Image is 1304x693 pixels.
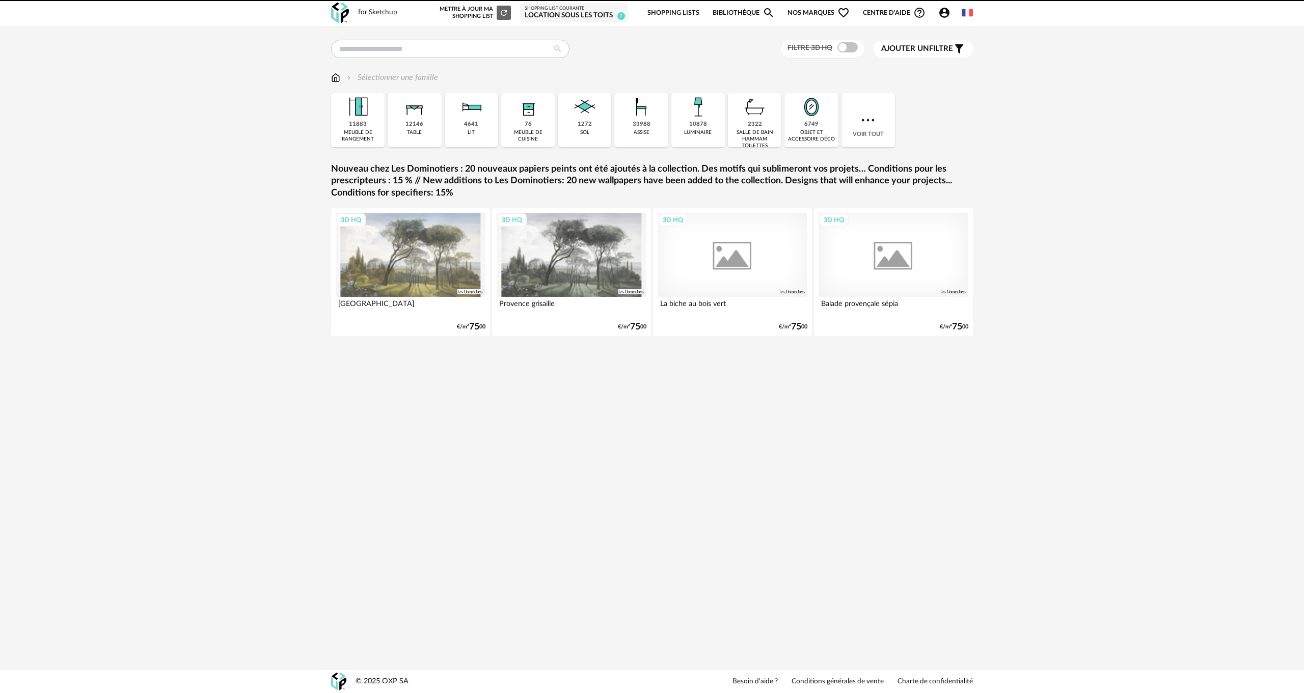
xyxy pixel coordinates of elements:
[331,163,973,199] a: Nouveau chez Les Dominotiers : 20 nouveaux papiers peints ont été ajoutés à la collection. Des mo...
[349,121,367,128] div: 11883
[874,40,973,58] button: Ajouter unfiltre Filter icon
[331,673,346,690] img: OXP
[634,129,649,136] div: assise
[779,323,807,330] div: €/m² 00
[658,213,688,227] div: 3D HQ
[732,677,778,686] a: Besoin d'aide ?
[633,121,650,128] div: 33988
[331,208,490,336] a: 3D HQ [GEOGRAPHIC_DATA] €/m²7500
[684,93,712,121] img: Luminaire.png
[787,1,850,25] span: Nos marques
[514,93,542,121] img: Rangement.png
[345,72,438,84] div: Sélectionner une famille
[792,677,884,686] a: Conditions générales de vente
[617,12,625,20] span: 2
[578,121,592,128] div: 1272
[469,323,479,330] span: 75
[798,93,825,121] img: Miroir.png
[741,93,769,121] img: Salle%20de%20bain.png
[748,121,762,128] div: 2322
[497,213,527,227] div: 3D HQ
[336,213,366,227] div: 3D HQ
[630,323,640,330] span: 75
[504,129,552,143] div: meuble de cuisine
[881,45,929,52] span: Ajouter un
[684,129,712,136] div: luminaire
[401,93,428,121] img: Table.png
[953,43,965,55] span: Filter icon
[819,297,968,317] div: Balade provençale sépia
[940,323,968,330] div: €/m² 00
[356,677,409,686] div: © 2025 OXP SA
[791,323,801,330] span: 75
[658,297,807,317] div: La biche au bois vert
[525,11,623,20] div: Location sous les toits
[345,72,353,84] img: svg+xml;base64,PHN2ZyB3aWR0aD0iMTYiIGhlaWdodD0iMTYiIHZpZXdCb3g9IjAgMCAxNiAxNiIgZmlsbD0ibm9uZSIgeG...
[499,10,508,15] span: Refresh icon
[344,93,372,121] img: Meuble%20de%20rangement.png
[457,93,485,121] img: Literie.png
[952,323,962,330] span: 75
[689,121,707,128] div: 10878
[653,208,812,336] a: 3D HQ La biche au bois vert €/m²7500
[525,6,623,20] a: Shopping List courante Location sous les toits 2
[334,129,382,143] div: meuble de rangement
[863,7,926,19] span: Centre d'aideHelp Circle Outline icon
[618,323,646,330] div: €/m² 00
[731,129,778,149] div: salle de bain hammam toilettes
[859,111,877,129] img: more.7b13dc1.svg
[336,297,485,317] div: [GEOGRAPHIC_DATA]
[358,8,397,17] div: for Sketchup
[464,121,478,128] div: 4641
[580,129,589,136] div: sol
[804,121,819,128] div: 6749
[405,121,423,128] div: 12146
[525,6,623,12] div: Shopping List courante
[881,44,953,54] span: filtre
[962,7,973,18] img: fr
[913,7,926,19] span: Help Circle Outline icon
[331,72,340,84] img: svg+xml;base64,PHN2ZyB3aWR0aD0iMTYiIGhlaWdodD0iMTciIHZpZXdCb3g9IjAgMCAxNiAxNyIgZmlsbD0ibm9uZSIgeG...
[457,323,485,330] div: €/m² 00
[938,7,955,19] span: Account Circle icon
[571,93,599,121] img: Sol.png
[331,3,349,23] img: OXP
[898,677,973,686] a: Charte de confidentialité
[819,213,849,227] div: 3D HQ
[841,93,895,147] div: Voir tout
[438,6,511,20] div: Mettre à jour ma Shopping List
[407,129,422,136] div: table
[468,129,475,136] div: lit
[837,7,850,19] span: Heart Outline icon
[647,1,699,25] a: Shopping Lists
[938,7,950,19] span: Account Circle icon
[713,1,775,25] a: BibliothèqueMagnify icon
[525,121,532,128] div: 76
[497,297,646,317] div: Provence grisaille
[628,93,655,121] img: Assise.png
[787,129,835,143] div: objet et accessoire déco
[787,44,832,51] span: Filtre 3D HQ
[763,7,775,19] span: Magnify icon
[492,208,651,336] a: 3D HQ Provence grisaille €/m²7500
[814,208,973,336] a: 3D HQ Balade provençale sépia €/m²7500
